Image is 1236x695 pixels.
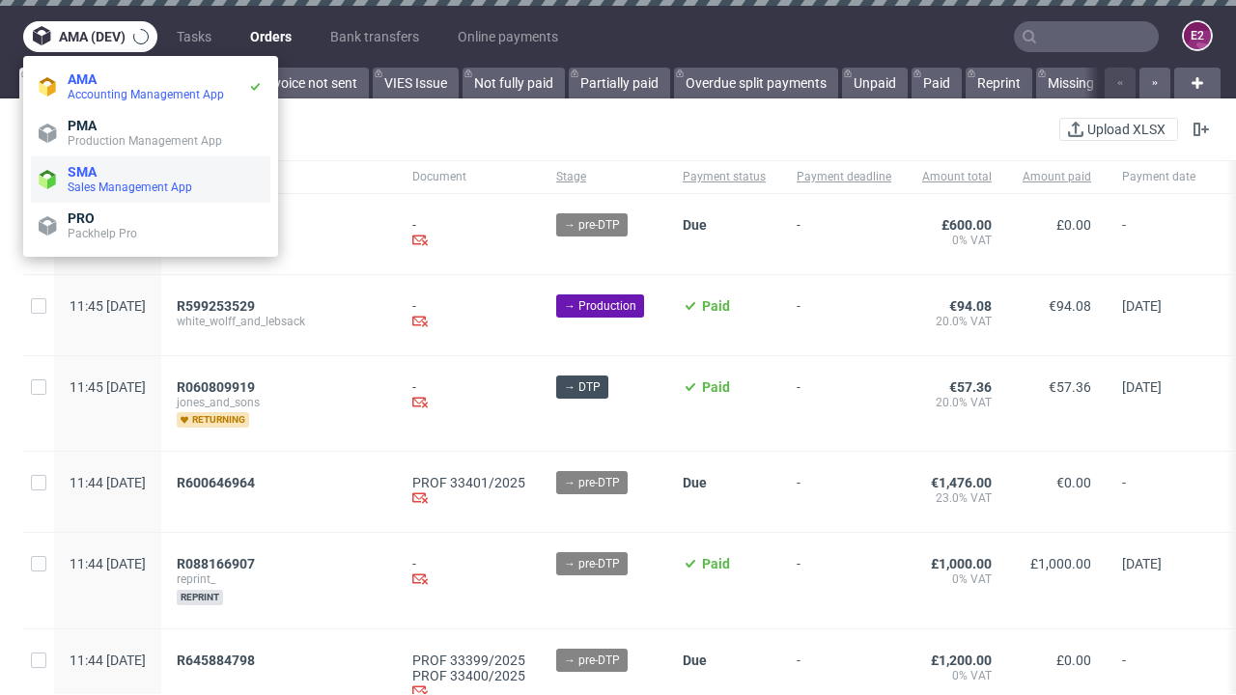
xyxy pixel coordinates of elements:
[842,68,908,98] a: Unpaid
[1030,556,1091,571] span: £1,000.00
[564,297,636,315] span: → Production
[177,475,255,490] span: R600646964
[949,298,992,314] span: €94.08
[177,556,255,571] span: R088166907
[949,379,992,395] span: €57.36
[373,68,459,98] a: VIES Issue
[1122,217,1195,251] span: -
[177,314,381,329] span: white_wolff_and_lebsack
[68,118,97,133] span: PMA
[251,68,369,98] a: Invoice not sent
[68,181,192,194] span: Sales Management App
[702,298,730,314] span: Paid
[922,571,992,587] span: 0% VAT
[931,653,992,668] span: £1,200.00
[177,590,223,605] span: reprint
[797,379,891,428] span: -
[68,164,97,180] span: SMA
[177,395,381,410] span: jones_and_sons
[1023,169,1091,185] span: Amount paid
[683,169,766,185] span: Payment status
[797,169,891,185] span: Payment deadline
[446,21,570,52] a: Online payments
[1036,68,1150,98] a: Missing invoice
[1056,475,1091,490] span: €0.00
[239,21,303,52] a: Orders
[683,653,707,668] span: Due
[70,475,146,490] span: 11:44 [DATE]
[68,227,137,240] span: Packhelp Pro
[912,68,962,98] a: Paid
[922,668,992,683] span: 0% VAT
[19,68,74,98] a: All
[1049,379,1091,395] span: €57.36
[412,379,525,413] div: -
[1122,298,1162,314] span: [DATE]
[702,556,730,571] span: Paid
[177,379,259,395] a: R060809919
[31,156,270,203] a: SMASales Management App
[966,68,1032,98] a: Reprint
[412,475,525,490] a: PROF 33401/2025
[674,68,838,98] a: Overdue split payments
[31,203,270,249] a: PROPackhelp Pro
[1122,475,1195,509] span: -
[319,21,431,52] a: Bank transfers
[31,110,270,156] a: PMAProduction Management App
[1184,22,1211,49] figcaption: e2
[922,169,992,185] span: Amount total
[177,571,381,587] span: reprint_
[412,668,525,683] a: PROF 33400/2025
[797,298,891,332] span: -
[68,210,95,226] span: PRO
[922,314,992,329] span: 20.0% VAT
[797,217,891,251] span: -
[68,134,222,148] span: Production Management App
[70,653,146,668] span: 11:44 [DATE]
[1122,556,1162,571] span: [DATE]
[564,652,620,669] span: → pre-DTP
[70,298,146,314] span: 11:45 [DATE]
[564,555,620,572] span: → pre-DTP
[412,169,525,185] span: Document
[797,475,891,509] span: -
[797,556,891,605] span: -
[931,475,992,490] span: €1,476.00
[412,217,525,251] div: -
[1056,217,1091,233] span: £0.00
[1056,653,1091,668] span: £0.00
[1083,123,1169,136] span: Upload XLSX
[463,68,565,98] a: Not fully paid
[702,379,730,395] span: Paid
[177,169,381,185] span: Order ID
[564,378,601,396] span: → DTP
[1049,298,1091,314] span: €94.08
[922,395,992,410] span: 20.0% VAT
[683,475,707,490] span: Due
[165,21,223,52] a: Tasks
[1059,118,1178,141] button: Upload XLSX
[177,653,259,668] a: R645884798
[683,217,707,233] span: Due
[177,653,255,668] span: R645884798
[564,474,620,491] span: → pre-DTP
[412,556,525,590] div: -
[177,298,255,314] span: R599253529
[70,379,146,395] span: 11:45 [DATE]
[70,556,146,571] span: 11:44 [DATE]
[922,233,992,248] span: 0% VAT
[1122,169,1195,185] span: Payment date
[1122,379,1162,395] span: [DATE]
[177,475,259,490] a: R600646964
[177,556,259,571] a: R088166907
[556,169,652,185] span: Stage
[59,30,126,43] span: ama (dev)
[23,21,157,52] button: ama (dev)
[177,298,259,314] a: R599253529
[412,298,525,332] div: -
[68,88,224,101] span: Accounting Management App
[922,490,992,506] span: 23.0% VAT
[564,216,620,234] span: → pre-DTP
[569,68,670,98] a: Partially paid
[177,412,249,428] span: returning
